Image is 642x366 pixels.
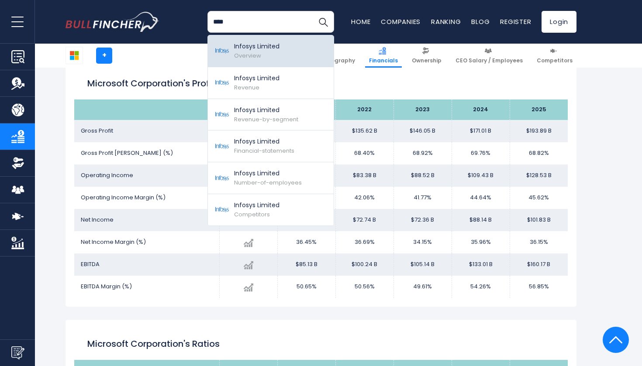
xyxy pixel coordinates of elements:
[234,137,294,146] p: Infosys Limited
[81,238,146,246] span: Net Income Margin (%)
[542,11,576,33] a: Login
[335,231,393,253] td: 36.69%
[452,164,510,187] td: $109.43 B
[66,47,83,64] img: MSFT logo
[312,11,334,33] button: Search
[208,130,334,162] a: Infosys Limited Financial-statements
[81,149,173,157] span: Gross Profit [PERSON_NAME] (%)
[81,193,166,202] span: Operating Income Margin (%)
[208,162,334,194] a: Infosys Limited Number-of-employees
[234,106,298,115] p: Infosys Limited
[365,44,402,68] a: Financials
[456,57,523,64] span: CEO Salary / Employees
[500,17,531,26] a: Register
[234,210,270,219] span: Competitors
[408,44,445,68] a: Ownership
[208,99,334,131] a: Infosys Limited Revenue-by-segment
[452,276,510,298] td: 54.26%
[234,178,302,187] span: Number-of-employees
[81,215,114,224] span: Net Income
[452,142,510,164] td: 69.76%
[452,44,527,68] a: CEO Salary / Employees
[277,231,335,253] td: 36.45%
[393,253,452,276] td: $105.14 B
[510,209,568,231] td: $101.83 B
[393,142,452,164] td: 68.92%
[208,35,334,67] a: Infosys Limited Overview
[452,99,510,120] th: 2024
[510,99,568,120] th: 2025
[393,231,452,253] td: 34.15%
[412,57,442,64] span: Ownership
[234,51,261,60] span: Overview
[277,276,335,298] td: 50.65%
[510,276,568,298] td: 56.85%
[81,282,132,291] span: EBITDA Margin (%)
[510,187,568,209] td: 45.62%
[96,48,112,64] a: +
[335,142,393,164] td: 68.40%
[87,337,555,350] h2: Microsoft Corporation's Ratios
[537,57,573,64] span: Competitors
[393,120,452,142] td: $146.05 B
[431,17,461,26] a: Ranking
[369,57,398,64] span: Financials
[510,231,568,253] td: 36.15%
[234,169,302,178] p: Infosys Limited
[66,12,159,32] a: Go to homepage
[234,147,294,155] span: Financial-statements
[452,209,510,231] td: $88.14 B
[335,120,393,142] td: $135.62 B
[66,12,159,32] img: bullfincher logo
[452,253,510,276] td: $133.01 B
[510,142,568,164] td: 68.82%
[471,17,490,26] a: Blog
[510,164,568,187] td: $128.53 B
[11,157,24,170] img: Ownership
[234,83,259,92] span: Revenue
[81,171,133,179] span: Operating Income
[351,17,370,26] a: Home
[393,99,452,120] th: 2023
[335,276,393,298] td: 50.56%
[452,231,510,253] td: 35.96%
[81,260,100,268] span: EBITDA
[393,276,452,298] td: 49.61%
[87,77,555,90] h2: Microsoft Corporation's Profitability
[234,42,280,51] p: Infosys Limited
[277,253,335,276] td: $85.13 B
[81,127,113,135] span: Gross Profit
[393,209,452,231] td: $72.36 B
[393,164,452,187] td: $88.52 B
[533,44,576,68] a: Competitors
[335,164,393,187] td: $83.38 B
[234,74,280,83] p: Infosys Limited
[393,187,452,209] td: 41.77%
[208,67,334,99] a: Infosys Limited Revenue
[335,187,393,209] td: 42.06%
[234,115,298,123] span: Revenue-by-segment
[452,187,510,209] td: 44.64%
[335,99,393,120] th: 2022
[335,253,393,276] td: $100.24 B
[381,17,421,26] a: Companies
[510,253,568,276] td: $160.17 B
[208,194,334,226] a: Infosys Limited Competitors
[510,120,568,142] td: $193.89 B
[234,201,280,210] p: Infosys Limited
[452,120,510,142] td: $171.01 B
[335,209,393,231] td: $72.74 B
